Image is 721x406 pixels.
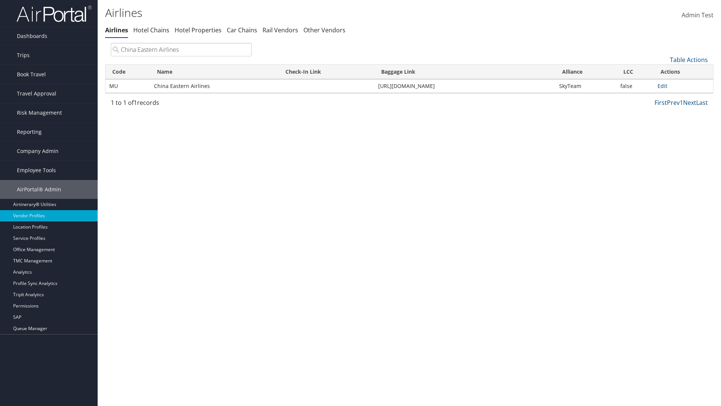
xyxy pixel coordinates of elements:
th: Baggage Link: activate to sort column ascending [374,65,555,79]
span: Employee Tools [17,161,56,180]
a: Other Vendors [303,26,345,34]
a: Airlines [105,26,128,34]
a: Hotel Properties [175,26,222,34]
th: Actions [654,65,713,79]
a: Hotel Chains [133,26,169,34]
span: 1 [134,98,137,107]
a: Table Actions [670,56,708,64]
input: Search [111,43,252,56]
th: Name: activate to sort column ascending [150,65,279,79]
span: Travel Approval [17,84,56,103]
div: 1 to 1 of records [111,98,252,111]
span: Trips [17,46,30,65]
a: First [655,98,667,107]
span: AirPortal® Admin [17,180,61,199]
th: Code: activate to sort column descending [106,65,150,79]
td: [URL][DOMAIN_NAME] [374,79,555,93]
a: Rail Vendors [262,26,298,34]
a: Last [696,98,708,107]
a: 1 [680,98,683,107]
span: Admin Test [682,11,713,19]
th: LCC: activate to sort column ascending [617,65,654,79]
td: MU [106,79,150,93]
td: SkyTeam [555,79,617,93]
a: Prev [667,98,680,107]
th: Alliance: activate to sort column ascending [555,65,617,79]
h1: Airlines [105,5,511,21]
td: China Eastern Airlines [150,79,279,93]
td: false [617,79,654,93]
span: Company Admin [17,142,59,161]
a: Next [683,98,696,107]
span: Reporting [17,123,42,141]
a: Car Chains [227,26,257,34]
a: Admin Test [682,4,713,27]
span: Dashboards [17,27,47,45]
span: Risk Management [17,103,62,122]
a: Edit [658,82,667,89]
img: airportal-logo.png [17,5,92,23]
th: Check-In Link: activate to sort column ascending [279,65,375,79]
span: Book Travel [17,65,46,84]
